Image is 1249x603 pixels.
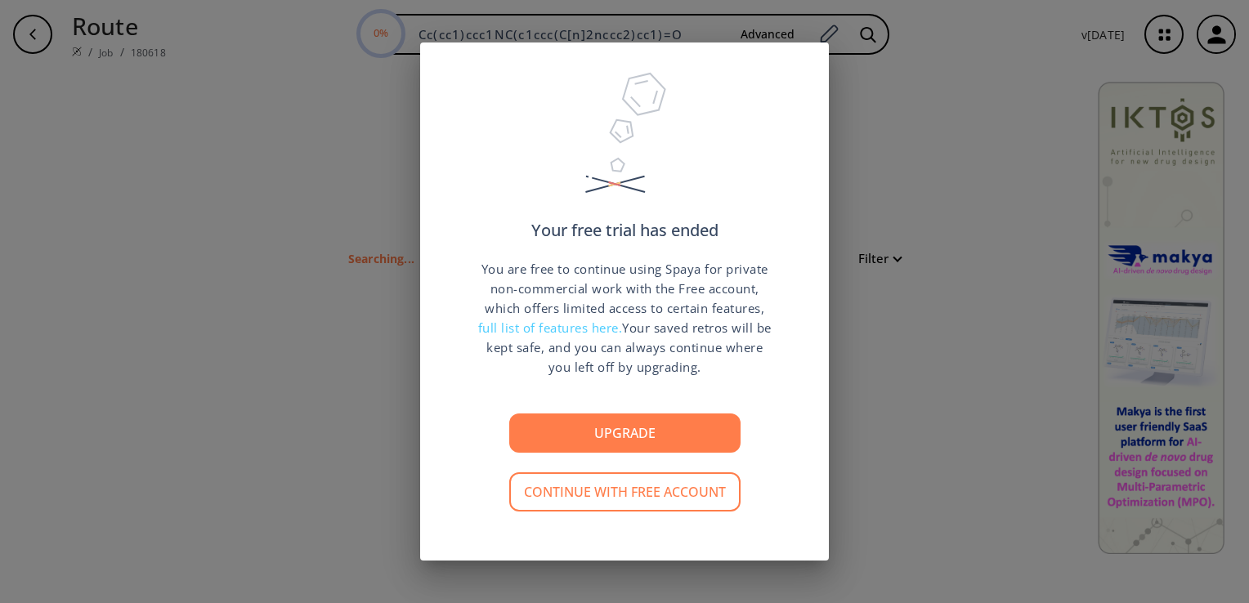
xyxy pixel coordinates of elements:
span: full list of features here. [478,319,623,336]
p: You are free to continue using Spaya for private non-commercial work with the Free account, which... [477,259,772,377]
button: Continue with free account [509,472,741,511]
img: Trial Ended [578,67,671,222]
p: Your free trial has ended [531,222,719,239]
button: Upgrade [509,413,741,453]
